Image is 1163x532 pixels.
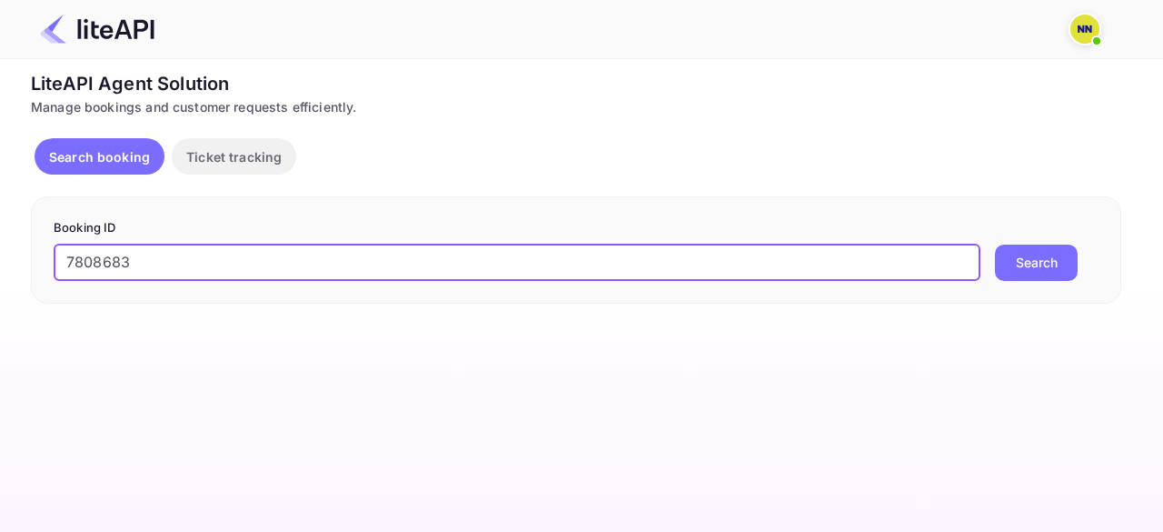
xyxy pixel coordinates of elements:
img: N/A N/A [1070,15,1099,44]
button: Search [995,245,1078,281]
p: Booking ID [54,219,1098,237]
p: Search booking [49,147,150,166]
input: Enter Booking ID (e.g., 63782194) [54,245,980,281]
img: LiteAPI Logo [40,15,154,44]
p: Ticket tracking [186,147,282,166]
div: LiteAPI Agent Solution [31,70,1121,97]
div: Manage bookings and customer requests efficiently. [31,97,1121,116]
